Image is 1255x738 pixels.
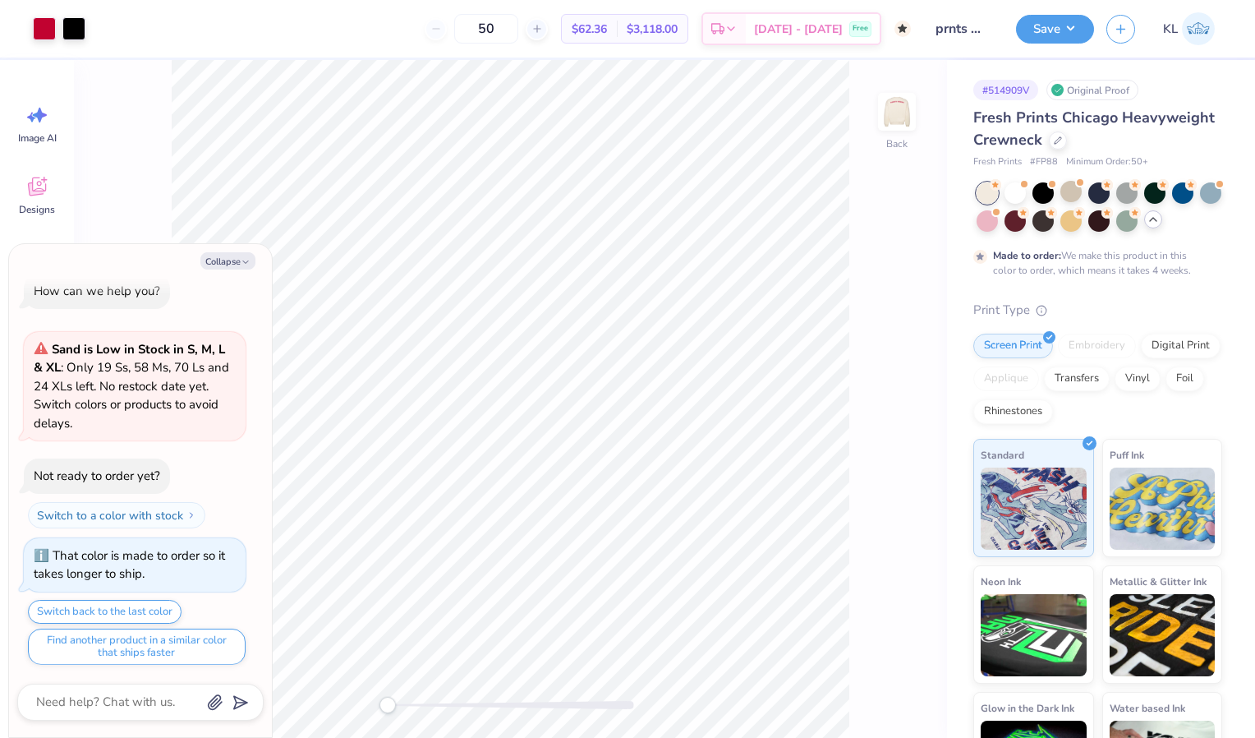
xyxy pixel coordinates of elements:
[34,547,225,583] div: That color is made to order so it takes longer to ship.
[1110,699,1185,717] span: Water based Ink
[200,252,255,270] button: Collapse
[973,334,1053,358] div: Screen Print
[28,629,246,665] button: Find another product in a similar color that ships faster
[981,468,1087,550] img: Standard
[1182,12,1215,45] img: Kaitlynn Lawson
[981,594,1087,676] img: Neon Ink
[1016,15,1094,44] button: Save
[880,95,913,128] img: Back
[28,502,205,528] button: Switch to a color with stock
[454,14,518,44] input: – –
[973,301,1222,320] div: Print Type
[1115,367,1161,391] div: Vinyl
[19,203,55,216] span: Designs
[186,510,196,520] img: Switch to a color with stock
[886,136,908,151] div: Back
[923,12,1004,45] input: Untitled Design
[981,573,1021,590] span: Neon Ink
[1046,80,1138,100] div: Original Proof
[973,108,1215,150] span: Fresh Prints Chicago Heavyweight Crewneck
[34,468,160,484] div: Not ready to order yet?
[1110,573,1207,590] span: Metallic & Glitter Ink
[973,80,1038,100] div: # 514909V
[18,131,57,145] span: Image AI
[1156,12,1222,45] a: KL
[1058,334,1136,358] div: Embroidery
[34,283,160,299] div: How can we help you?
[973,155,1022,169] span: Fresh Prints
[853,23,868,35] span: Free
[973,367,1039,391] div: Applique
[1141,334,1221,358] div: Digital Print
[1030,155,1058,169] span: # FP88
[1066,155,1148,169] span: Minimum Order: 50 +
[754,21,843,38] span: [DATE] - [DATE]
[1110,446,1144,464] span: Puff Ink
[28,600,182,624] button: Switch back to the last color
[981,699,1074,717] span: Glow in the Dark Ink
[34,341,225,376] strong: Sand is Low in Stock in S, M, L & XL
[627,21,678,38] span: $3,118.00
[572,21,607,38] span: $62.36
[379,697,396,713] div: Accessibility label
[1163,20,1178,39] span: KL
[34,341,229,431] span: : Only 19 Ss, 58 Ms, 70 Ls and 24 XLs left. No restock date yet. Switch colors or products to avo...
[993,249,1061,262] strong: Made to order:
[1110,468,1216,550] img: Puff Ink
[973,399,1053,424] div: Rhinestones
[981,446,1024,464] span: Standard
[1165,367,1204,391] div: Foil
[1110,594,1216,676] img: Metallic & Glitter Ink
[993,248,1195,278] div: We make this product in this color to order, which means it takes 4 weeks.
[1044,367,1110,391] div: Transfers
